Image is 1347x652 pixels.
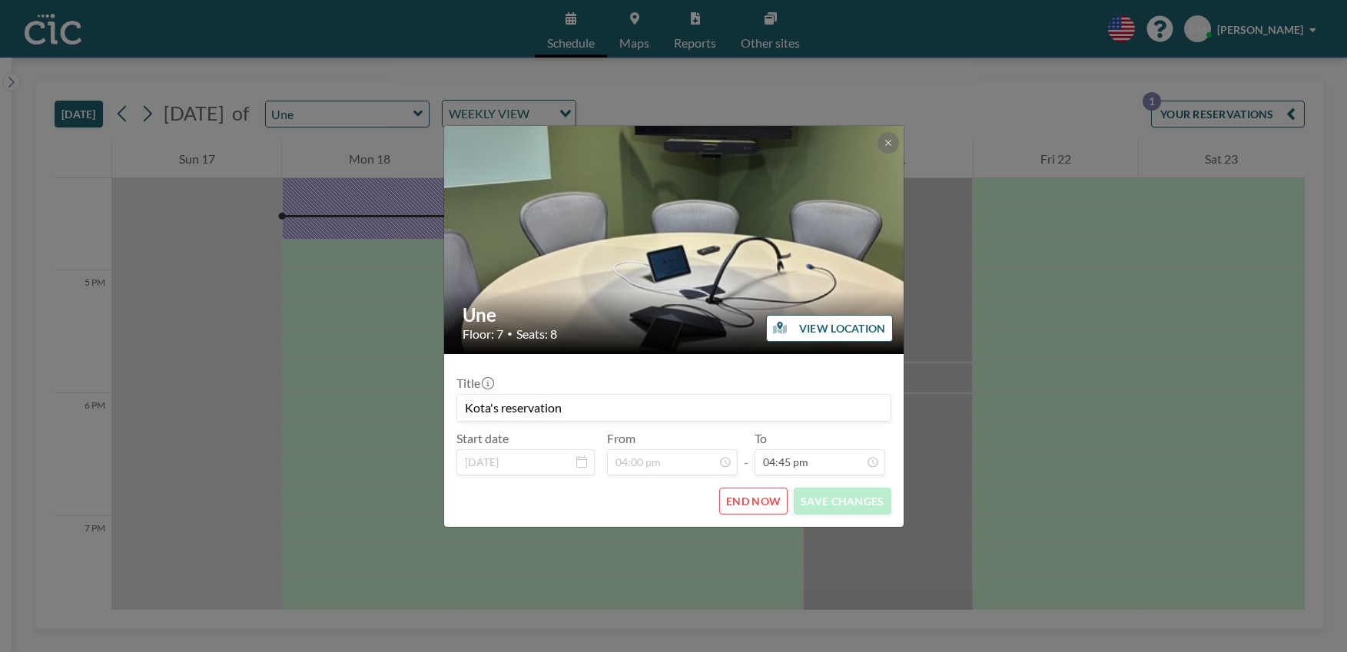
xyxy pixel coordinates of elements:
input: (No title) [457,395,891,421]
span: Seats: 8 [516,326,557,342]
label: To [755,431,767,446]
label: Title [456,376,493,391]
span: • [507,328,513,339]
button: END NOW [719,488,788,515]
label: Start date [456,431,509,446]
span: - [744,436,748,470]
button: VIEW LOCATION [766,315,893,342]
button: SAVE CHANGES [794,488,891,515]
label: From [607,431,635,446]
h2: Une [463,303,887,326]
span: Floor: 7 [463,326,503,342]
